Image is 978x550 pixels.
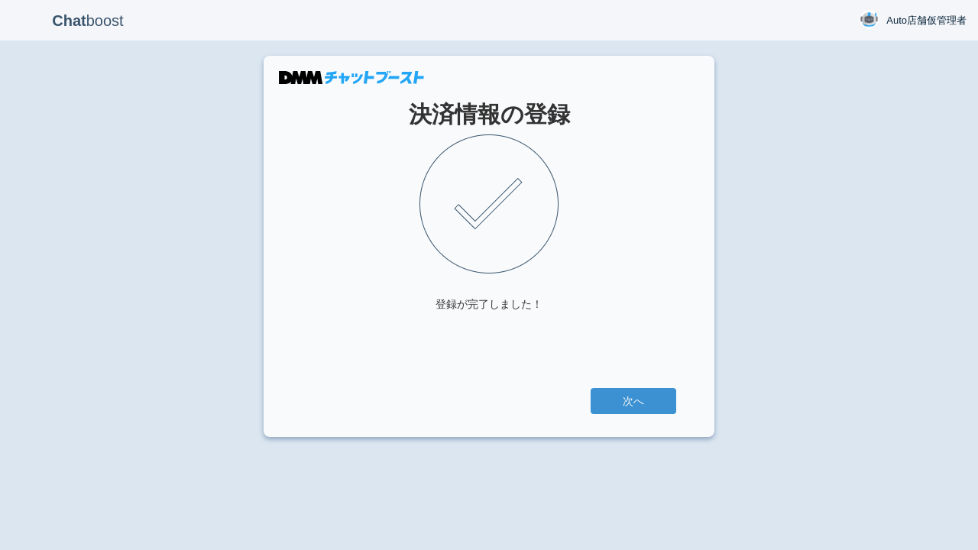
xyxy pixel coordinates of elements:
[860,10,879,29] img: User Image
[886,13,967,28] span: Auto店舗仮管理者
[279,71,424,84] img: DMMチャットブースト
[436,296,542,312] div: 登録が完了しました！
[11,2,164,40] p: boost
[591,388,676,414] a: 次へ
[419,134,559,273] img: check.png
[302,102,676,127] h1: 決済情報の登録
[52,12,86,29] b: Chat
